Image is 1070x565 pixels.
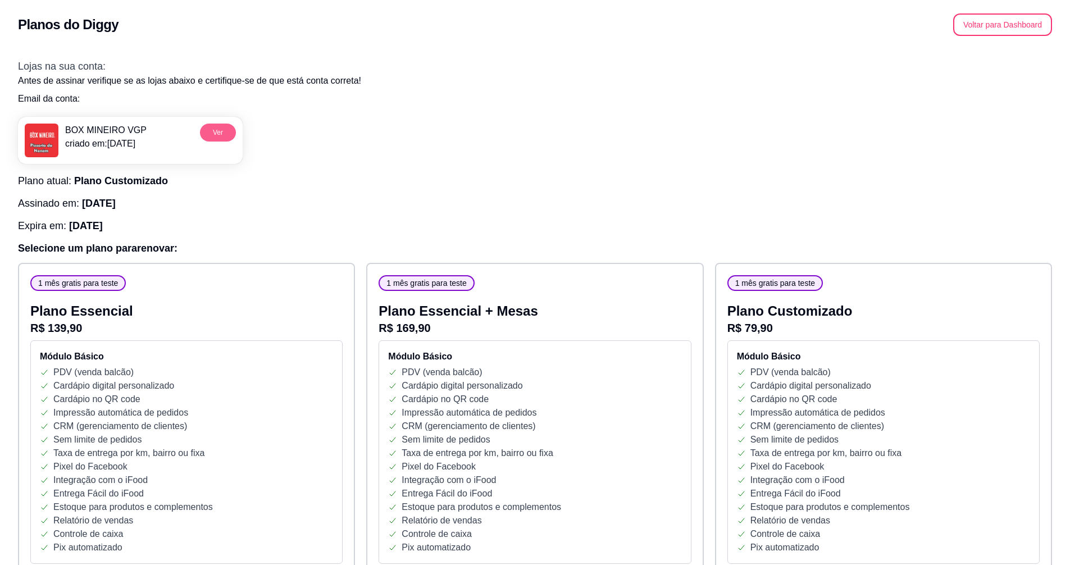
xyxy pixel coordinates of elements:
[402,487,492,500] p: Entrega Fácil do iFood
[750,541,819,554] p: Pix automatizado
[750,379,871,393] p: Cardápio digital personalizado
[402,527,472,541] p: Controle de caixa
[65,124,147,137] p: BOX MINEIRO VGP
[750,473,845,487] p: Integração com o iFood
[750,514,830,527] p: Relatório de vendas
[30,320,343,336] p: R$ 139,90
[69,220,103,231] span: [DATE]
[402,460,476,473] p: Pixel do Facebook
[53,433,142,446] p: Sem limite de pedidos
[53,379,174,393] p: Cardápio digital personalizado
[18,195,1052,211] h3: Assinado em:
[750,366,831,379] p: PDV (venda balcão)
[402,393,489,406] p: Cardápio no QR code
[53,406,188,420] p: Impressão automática de pedidos
[53,460,128,473] p: Pixel do Facebook
[388,350,681,363] h4: Módulo Básico
[53,527,124,541] p: Controle de caixa
[53,446,204,460] p: Taxa de entrega por km, bairro ou fixa
[402,406,536,420] p: Impressão automática de pedidos
[750,527,821,541] p: Controle de caixa
[18,16,119,34] h2: Planos do Diggy
[402,514,481,527] p: Relatório de vendas
[18,58,1052,74] h3: Lojas na sua conta:
[750,460,825,473] p: Pixel do Facebook
[53,541,122,554] p: Pix automatizado
[382,277,471,289] span: 1 mês gratis para teste
[82,198,116,209] span: [DATE]
[25,124,58,157] img: menu logo
[53,420,187,433] p: CRM (gerenciamento de clientes)
[18,117,243,164] a: menu logoBOX MINEIRO VGPcriado em:[DATE]Ver
[65,137,147,151] p: criado em: [DATE]
[34,277,122,289] span: 1 mês gratis para teste
[379,320,691,336] p: R$ 169,90
[737,350,1030,363] h4: Módulo Básico
[402,473,496,487] p: Integração com o iFood
[18,173,1052,189] h3: Plano atual:
[953,20,1052,29] a: Voltar para Dashboard
[750,446,901,460] p: Taxa de entrega por km, bairro ou fixa
[402,500,561,514] p: Estoque para produtos e complementos
[74,175,168,186] span: Plano Customizado
[53,473,148,487] p: Integração com o iFood
[731,277,819,289] span: 1 mês gratis para teste
[402,420,535,433] p: CRM (gerenciamento de clientes)
[402,433,490,446] p: Sem limite de pedidos
[18,74,1052,88] p: Antes de assinar verifique se as lojas abaixo e certifique-se de que está conta correta!
[53,366,134,379] p: PDV (venda balcão)
[18,92,1052,106] p: Email da conta:
[200,124,236,142] button: Ver
[953,13,1052,36] button: Voltar para Dashboard
[750,420,884,433] p: CRM (gerenciamento de clientes)
[40,350,333,363] h4: Módulo Básico
[727,320,1040,336] p: R$ 79,90
[402,366,482,379] p: PDV (venda balcão)
[53,500,213,514] p: Estoque para produtos e complementos
[750,487,841,500] p: Entrega Fácil do iFood
[750,393,837,406] p: Cardápio no QR code
[379,302,691,320] p: Plano Essencial + Mesas
[750,433,839,446] p: Sem limite de pedidos
[727,302,1040,320] p: Plano Customizado
[53,514,133,527] p: Relatório de vendas
[750,500,910,514] p: Estoque para produtos e complementos
[18,218,1052,234] h3: Expira em:
[53,393,140,406] p: Cardápio no QR code
[18,240,1052,256] h3: Selecione um plano para renovar :
[402,446,553,460] p: Taxa de entrega por km, bairro ou fixa
[30,302,343,320] p: Plano Essencial
[53,487,144,500] p: Entrega Fácil do iFood
[402,379,522,393] p: Cardápio digital personalizado
[750,406,885,420] p: Impressão automática de pedidos
[402,541,471,554] p: Pix automatizado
